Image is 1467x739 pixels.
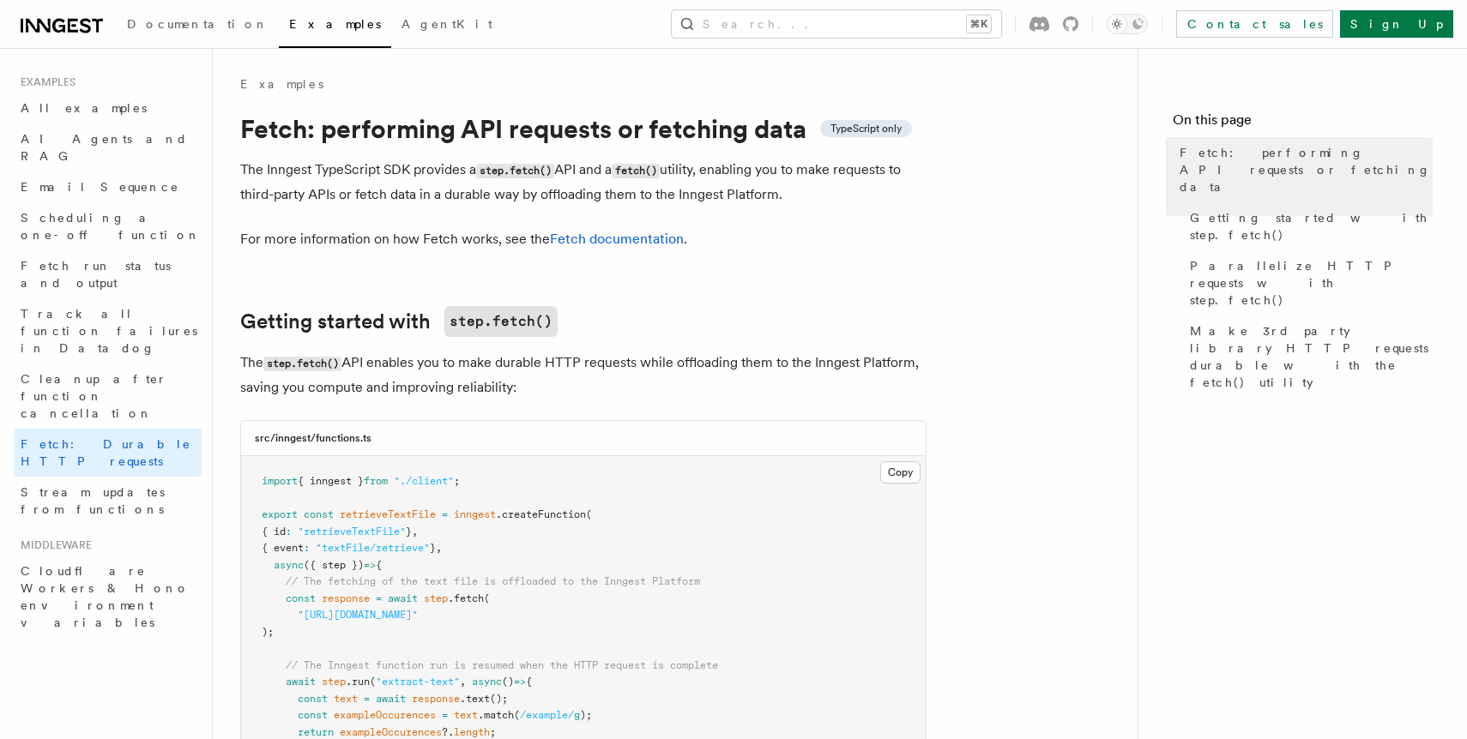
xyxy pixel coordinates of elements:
[298,726,334,738] span: return
[1180,144,1433,195] span: Fetch: performing API requests or fetching data
[316,542,430,554] span: "textFile/retrieve"
[21,211,201,242] span: Scheduling a one-off function
[412,693,460,705] span: response
[401,17,492,31] span: AgentKit
[1183,202,1433,250] a: Getting started with step.fetch()
[21,437,191,468] span: Fetch: Durable HTTP requests
[334,693,358,705] span: text
[298,609,418,621] span: "[URL][DOMAIN_NAME]"
[127,17,269,31] span: Documentation
[21,564,190,629] span: Cloudflare Workers & Hono environment variables
[14,363,202,429] a: Cleanup after function cancellation
[1173,110,1433,137] h4: On this page
[364,559,376,571] span: =>
[21,132,188,163] span: AI Agents and RAG
[442,508,448,520] span: =
[490,726,496,738] span: ;
[612,164,660,178] code: fetch()
[364,475,388,487] span: from
[240,227,927,251] p: For more information on how Fetch works, see the .
[286,676,316,688] span: await
[442,709,448,721] span: =
[520,709,574,721] span: /example/
[550,231,684,247] a: Fetch documentation
[370,676,376,688] span: (
[484,592,490,604] span: (
[1190,209,1433,243] span: Getting started with step.fetch()
[502,676,514,688] span: ()
[472,676,502,688] span: async
[412,526,418,538] span: ,
[240,158,927,207] p: The Inngest TypeScript SDK provides a API and a utility, enabling you to make requests to third-p...
[334,709,436,721] span: exampleOccurences
[394,475,454,487] span: "./client"
[262,475,298,487] span: import
[14,75,75,89] span: Examples
[262,542,304,554] span: { event
[364,693,370,705] span: =
[574,709,580,721] span: g
[240,75,323,93] a: Examples
[289,17,381,31] span: Examples
[514,676,526,688] span: =>
[880,461,921,484] button: Copy
[454,475,460,487] span: ;
[298,526,406,538] span: "retrieveTextFile"
[430,542,436,554] span: }
[304,508,334,520] span: const
[376,559,382,571] span: {
[1173,137,1433,202] a: Fetch: performing API requests or fetching data
[388,592,418,604] span: await
[14,202,202,250] a: Scheduling a one-off function
[454,709,478,721] span: text
[526,676,532,688] span: {
[117,5,279,46] a: Documentation
[298,709,328,721] span: const
[454,508,496,520] span: inngest
[279,5,391,48] a: Examples
[304,559,364,571] span: ({ step })
[460,693,490,705] span: .text
[21,180,179,194] span: Email Sequence
[262,508,298,520] span: export
[376,592,382,604] span: =
[286,659,718,671] span: // The Inngest function run is resumed when the HTTP request is complete
[21,259,171,290] span: Fetch run status and output
[442,726,454,738] span: ?.
[262,626,274,638] span: );
[376,676,460,688] span: "extract-text"
[21,307,197,355] span: Track all function failures in Datadog
[1183,250,1433,315] a: Parallelize HTTP requests with step.fetch()
[274,559,304,571] span: async
[322,676,346,688] span: step
[406,526,412,538] span: }
[14,429,202,477] a: Fetch: Durable HTTP requests
[14,538,92,552] span: Middleware
[496,508,586,520] span: .createFunction
[340,726,442,738] span: exampleOccurences
[346,676,370,688] span: .run
[391,5,503,46] a: AgentKit
[830,122,902,135] span: TypeScript only
[263,357,341,371] code: step.fetch()
[1190,322,1433,391] span: Make 3rd party library HTTP requests durable with the fetch() utility
[476,164,554,178] code: step.fetch()
[444,306,558,337] code: step.fetch()
[1183,315,1433,398] a: Make 3rd party library HTTP requests durable with the fetch() utility
[580,709,592,721] span: );
[286,575,700,587] span: // The fetching of the text file is offloaded to the Inngest Platform
[376,693,406,705] span: await
[322,592,370,604] span: response
[1340,10,1453,38] a: Sign Up
[14,477,202,525] a: Stream updates from functions
[262,526,286,538] span: { id
[240,306,558,337] a: Getting started withstep.fetch()
[21,372,167,420] span: Cleanup after function cancellation
[240,351,927,400] p: The API enables you to make durable HTTP requests while offloading them to the Inngest Platform, ...
[298,475,364,487] span: { inngest }
[448,592,484,604] span: .fetch
[14,298,202,363] a: Track all function failures in Datadog
[14,123,202,171] a: AI Agents and RAG
[1107,14,1148,34] button: Toggle dark mode
[424,592,448,604] span: step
